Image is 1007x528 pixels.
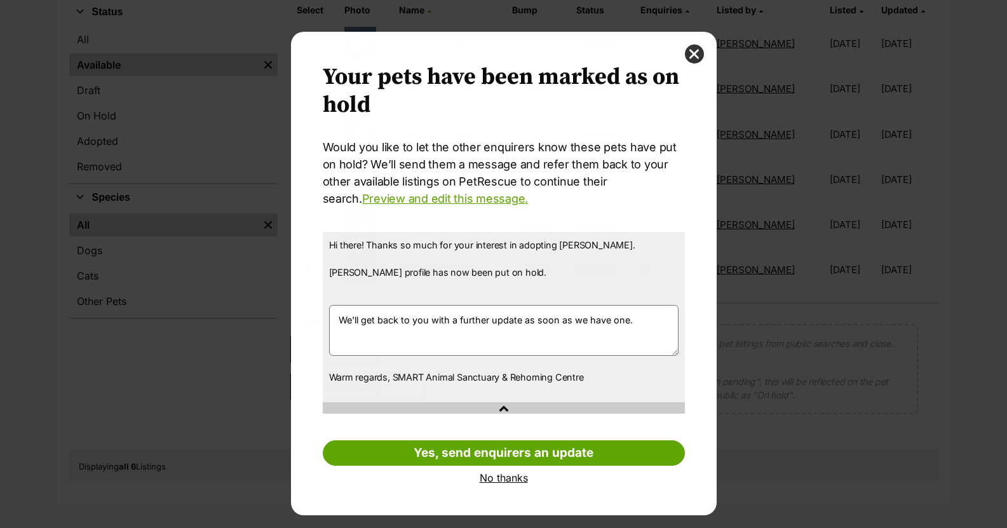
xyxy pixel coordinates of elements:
a: Preview and edit this message. [362,192,528,205]
p: Would you like to let the other enquirers know these pets have put on hold? We’ll send them a mes... [323,139,685,207]
a: Yes, send enquirers an update [323,440,685,466]
p: Warm regards, SMART Animal Sanctuary & Rehoming Centre [329,370,679,384]
a: No thanks [323,472,685,484]
button: close [685,44,704,64]
h2: Your pets have been marked as on hold [323,64,685,119]
p: Hi there! Thanks so much for your interest in adopting [PERSON_NAME]. [PERSON_NAME] profile has n... [329,238,679,293]
textarea: We'll get back to you with a further update as soon as we have one. [329,305,679,356]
